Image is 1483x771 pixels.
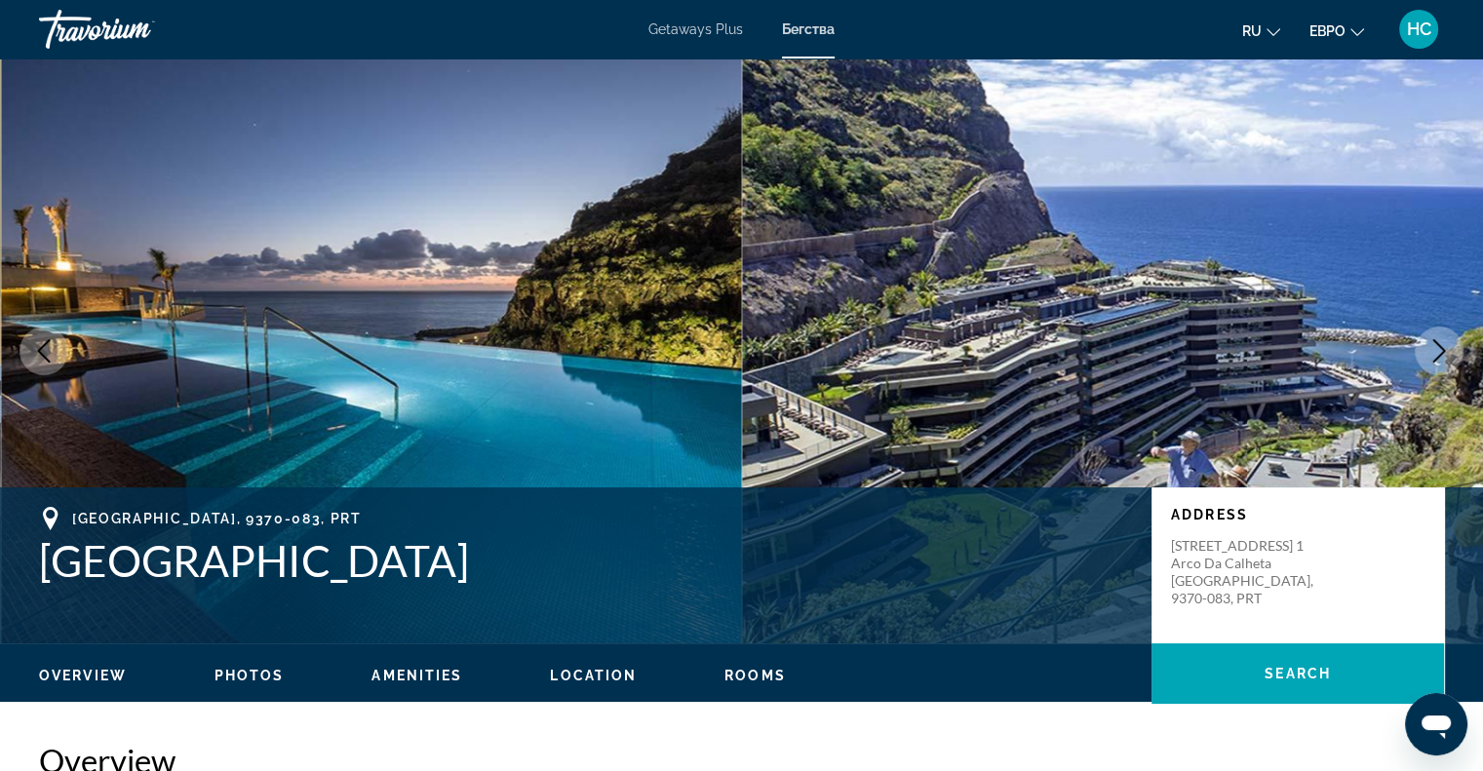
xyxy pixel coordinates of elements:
span: Photos [215,668,285,683]
span: Overview [39,668,127,683]
p: [STREET_ADDRESS] 1 Arco da Calheta [GEOGRAPHIC_DATA], 9370-083, PRT [1171,537,1327,607]
span: Search [1265,666,1331,681]
font: евро [1309,23,1346,39]
a: Бегства [782,21,835,37]
span: [GEOGRAPHIC_DATA], 9370-083, PRT [72,511,362,526]
button: Amenities [371,667,462,684]
button: Overview [39,667,127,684]
p: Address [1171,507,1424,522]
a: Getaways Plus [648,21,743,37]
font: ru [1242,23,1262,39]
h1: [GEOGRAPHIC_DATA] [39,535,1132,586]
button: Search [1151,643,1444,704]
span: Amenities [371,668,462,683]
a: Травориум [39,4,234,55]
button: Previous image [20,327,68,375]
button: Photos [215,667,285,684]
button: Location [550,667,637,684]
button: Next image [1415,327,1463,375]
button: Rooms [724,667,786,684]
button: Изменить язык [1242,17,1280,45]
span: Location [550,668,637,683]
font: НС [1407,19,1431,39]
button: Меню пользователя [1393,9,1444,50]
iframe: Кнопка запуска окна обмена сообщениями [1405,693,1467,755]
button: Изменить валюту [1309,17,1364,45]
span: Rooms [724,668,786,683]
